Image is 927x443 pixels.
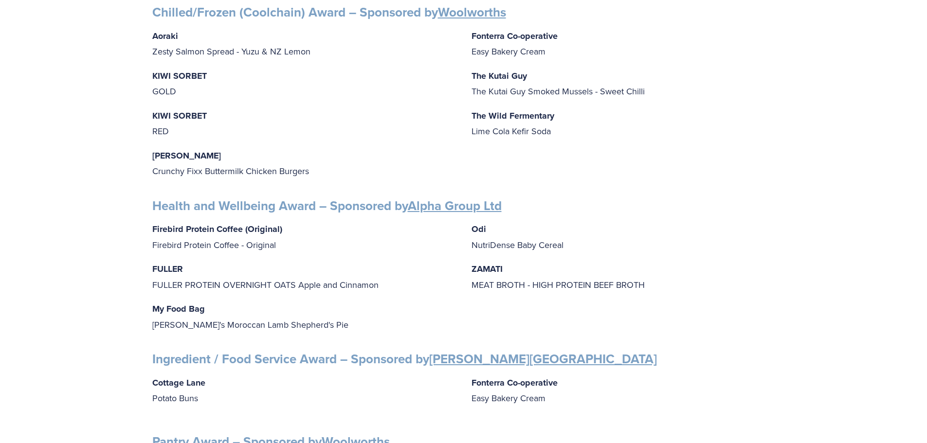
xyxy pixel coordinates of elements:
[472,109,554,122] strong: The Wild Fermentary
[152,196,502,215] strong: Health and Wellbeing Award – Sponsored by
[472,70,527,82] strong: The Kutai Guy
[152,350,657,368] strong: Ingredient / Food Service Award – Sponsored by
[472,223,486,235] strong: Odi
[152,263,183,275] strong: FULLER
[152,302,205,315] strong: My Food Bag
[152,376,205,389] strong: Cottage Lane
[152,3,506,21] strong: Chilled/Frozen (Coolchain) Award – Sponsored by
[152,149,221,162] strong: [PERSON_NAME]
[472,221,775,252] p: NutriDense Baby Cereal
[472,68,775,99] p: The Kutai Guy Smoked Mussels - Sweet Chilli
[152,109,207,122] strong: KIWI SORBET
[408,196,502,215] a: Alpha Group Ltd
[472,108,775,139] p: Lime Cola Kefir Soda
[152,70,207,82] strong: KIWI SORBET
[472,30,558,42] strong: Fonterra Co-operative
[152,375,456,406] p: Potato Buns
[472,263,503,275] strong: ZAMATI
[472,375,775,406] p: Easy Bakery Cream
[152,28,456,59] p: Zesty Salmon Spread - Yuzu & NZ Lemon
[152,68,456,99] p: GOLD
[152,221,456,252] p: Firebird Protein Coffee - Original
[152,261,456,292] p: FULLER PROTEIN OVERNIGHT OATS Apple and Cinnamon
[152,148,456,179] p: Crunchy Fixx Buttermilk Chicken Burgers
[438,3,506,21] a: Woolworths
[472,376,558,389] strong: Fonterra Co-operative
[152,30,178,42] strong: Aoraki
[152,223,282,235] strong: Firebird Protein Coffee (Original)
[152,301,456,332] p: [PERSON_NAME]'s Moroccan Lamb Shepherd's Pie
[429,350,657,368] a: [PERSON_NAME][GEOGRAPHIC_DATA]
[472,261,775,292] p: MEAT BROTH - HIGH PROTEIN BEEF BROTH
[472,28,775,59] p: Easy Bakery Cream
[152,108,456,139] p: RED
